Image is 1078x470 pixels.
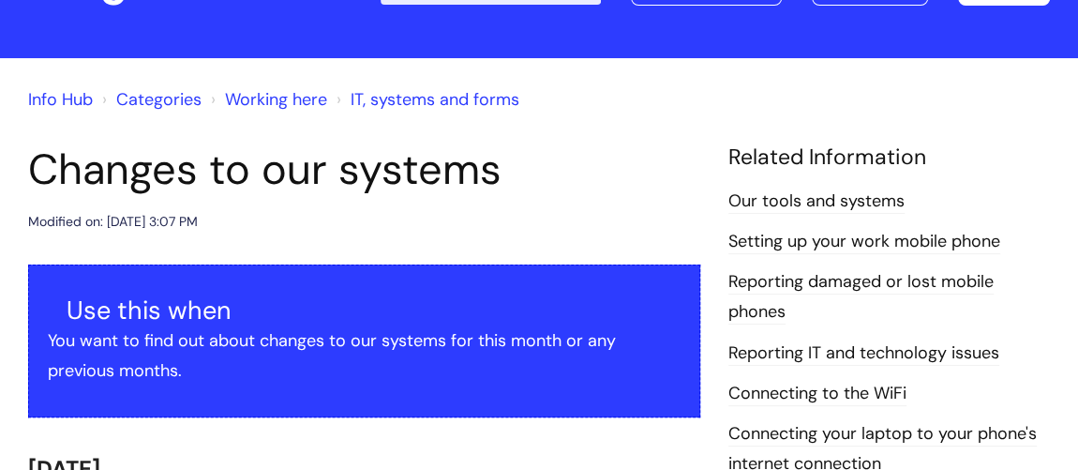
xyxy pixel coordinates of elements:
[28,88,93,111] a: Info Hub
[28,210,198,234] div: Modified on: [DATE] 3:07 PM
[728,382,906,406] a: Connecting to the WiFi
[728,341,999,366] a: Reporting IT and technology issues
[67,296,681,326] h3: Use this when
[332,84,519,114] li: IT, systems and forms
[206,84,327,114] li: Working here
[728,190,905,214] a: Our tools and systems
[728,144,1050,171] h4: Related Information
[97,84,202,114] li: Solution home
[728,270,994,325] a: Reporting damaged or lost mobile phones
[351,88,519,111] a: IT, systems and forms
[225,88,327,111] a: Working here
[48,326,681,387] p: You want to find out about changes to our systems for this month or any previous months.
[728,230,1000,254] a: Setting up your work mobile phone
[116,88,202,111] a: Categories
[28,144,700,195] h1: Changes to our systems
